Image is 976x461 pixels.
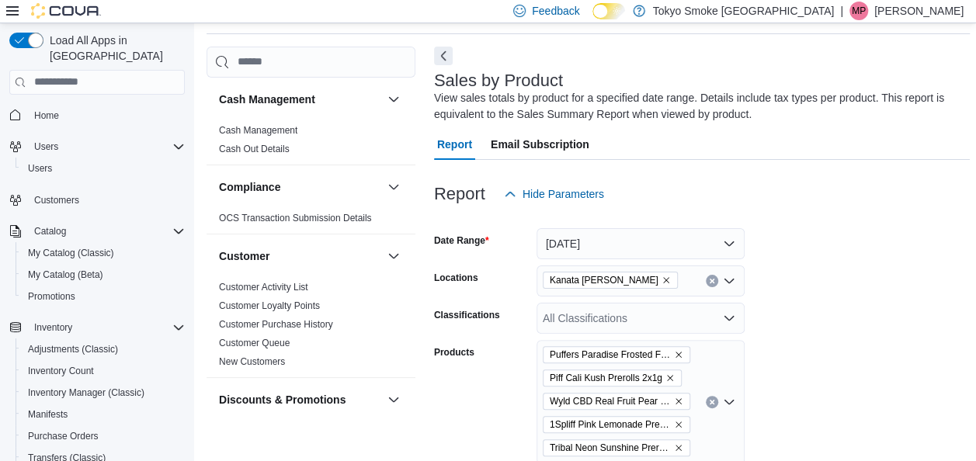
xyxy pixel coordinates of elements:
[22,244,185,262] span: My Catalog (Classic)
[550,440,671,456] span: Tribal Neon Sunshine Prerolls 5x0.6g
[434,272,478,284] label: Locations
[543,439,690,456] span: Tribal Neon Sunshine Prerolls 5x0.6g
[434,90,962,123] div: View sales totals by product for a specified date range. Details include tax types per product. T...
[207,209,415,234] div: Compliance
[491,129,589,160] span: Email Subscription
[22,159,185,178] span: Users
[22,362,185,380] span: Inventory Count
[592,19,593,20] span: Dark Mode
[219,282,308,293] a: Customer Activity List
[437,129,472,160] span: Report
[28,408,68,421] span: Manifests
[874,2,964,20] p: [PERSON_NAME]
[498,179,610,210] button: Hide Parameters
[434,71,563,90] h3: Sales by Product
[28,190,185,210] span: Customers
[28,290,75,303] span: Promotions
[674,350,683,359] button: Remove Puffers Paradise Frosted Fruitz Disposable Vape 1g from selection in this group
[706,396,718,408] button: Clear input
[28,386,144,399] span: Inventory Manager (Classic)
[22,383,151,402] a: Inventory Manager (Classic)
[28,318,78,337] button: Inventory
[22,287,185,306] span: Promotions
[22,265,185,284] span: My Catalog (Beta)
[384,390,403,409] button: Discounts & Promotions
[28,106,185,125] span: Home
[550,370,662,386] span: Piff Cali Kush Prerolls 2x1g
[28,269,103,281] span: My Catalog (Beta)
[22,159,58,178] a: Users
[219,212,372,224] span: OCS Transaction Submission Details
[16,382,191,404] button: Inventory Manager (Classic)
[3,317,191,338] button: Inventory
[16,404,191,425] button: Manifests
[550,272,658,288] span: Kanata [PERSON_NAME]
[662,276,671,285] button: Remove Kanata Earl Grey from selection in this group
[3,220,191,242] button: Catalog
[219,92,315,107] h3: Cash Management
[852,2,866,20] span: MP
[543,369,682,386] span: Piff Cali Kush Prerolls 2x1g
[22,405,74,424] a: Manifests
[219,248,269,264] h3: Customer
[28,365,94,377] span: Inventory Count
[219,300,320,312] span: Customer Loyalty Points
[840,2,843,20] p: |
[219,318,333,331] span: Customer Purchase History
[219,392,346,407] h3: Discounts & Promotions
[207,121,415,165] div: Cash Management
[28,430,99,442] span: Purchase Orders
[22,427,185,445] span: Purchase Orders
[16,425,191,447] button: Purchase Orders
[550,393,671,409] span: Wyld CBD Real Fruit Pear CBD CBG Vegan Soft Chews 30pk
[22,340,124,359] a: Adjustments (Classic)
[28,222,72,241] button: Catalog
[550,347,671,362] span: Puffers Paradise Frosted Fruitz Disposable Vape 1g
[674,420,683,429] button: Remove 1Spliff Pink Lemonade Prerolls 7x0.5g from selection in this group
[219,213,372,224] a: OCS Transaction Submission Details
[34,194,79,206] span: Customers
[28,191,85,210] a: Customers
[22,244,120,262] a: My Catalog (Classic)
[22,287,82,306] a: Promotions
[434,309,500,321] label: Classifications
[219,144,290,154] a: Cash Out Details
[219,179,280,195] h3: Compliance
[22,265,109,284] a: My Catalog (Beta)
[3,189,191,211] button: Customers
[723,396,735,408] button: Open list of options
[43,33,185,64] span: Load All Apps in [GEOGRAPHIC_DATA]
[219,319,333,330] a: Customer Purchase History
[22,383,185,402] span: Inventory Manager (Classic)
[28,137,64,156] button: Users
[16,360,191,382] button: Inventory Count
[849,2,868,20] div: Mark Patafie
[674,443,683,452] button: Remove Tribal Neon Sunshine Prerolls 5x0.6g from selection in this group
[219,392,381,407] button: Discounts & Promotions
[384,90,403,109] button: Cash Management
[219,92,381,107] button: Cash Management
[207,278,415,377] div: Customer
[653,2,835,20] p: Tokyo Smoke [GEOGRAPHIC_DATA]
[537,228,745,259] button: [DATE]
[34,225,66,237] span: Catalog
[543,416,690,433] span: 1Spliff Pink Lemonade Prerolls 7x0.5g
[219,125,297,136] a: Cash Management
[16,286,191,307] button: Promotions
[384,247,403,265] button: Customer
[3,104,191,127] button: Home
[532,3,579,19] span: Feedback
[219,143,290,155] span: Cash Out Details
[22,405,185,424] span: Manifests
[219,337,290,349] span: Customer Queue
[434,47,453,65] button: Next
[543,272,678,289] span: Kanata Earl Grey
[219,355,285,368] span: New Customers
[434,234,489,247] label: Date Range
[523,186,604,202] span: Hide Parameters
[384,178,403,196] button: Compliance
[674,397,683,406] button: Remove Wyld CBD Real Fruit Pear CBD CBG Vegan Soft Chews 30pk from selection in this group
[550,417,671,432] span: 1Spliff Pink Lemonade Prerolls 7x0.5g
[22,340,185,359] span: Adjustments (Classic)
[706,275,718,287] button: Clear input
